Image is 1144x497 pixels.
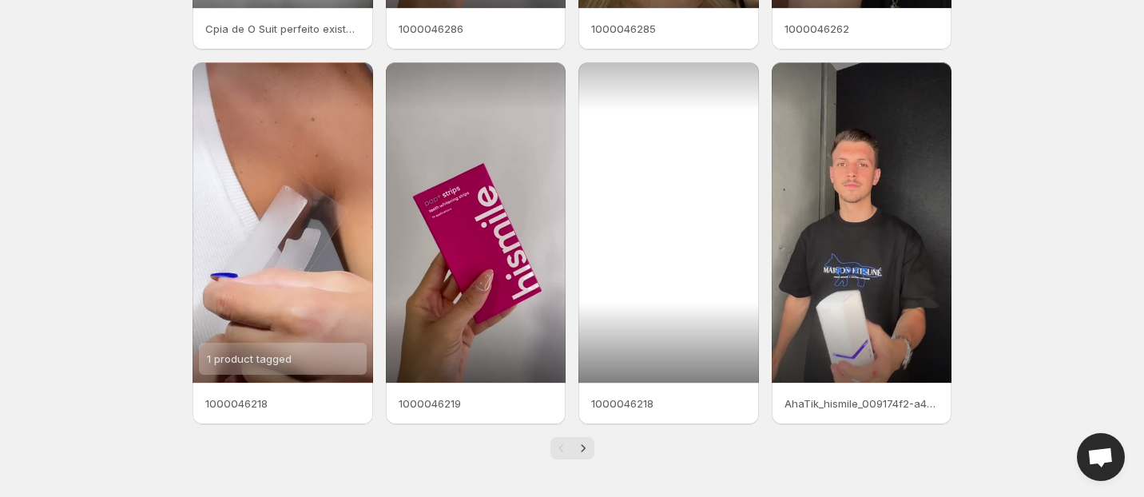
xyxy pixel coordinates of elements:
p: Cpia de O Suit perfeito existe 2 [205,21,360,37]
span: 1 product tagged [207,352,292,365]
p: 1000046218 [591,396,746,412]
button: Next [572,437,594,459]
p: 1000046286 [399,21,554,37]
p: AhaTik_hismile_009174f2-a424-4a2d-aa4f-4cfaf0451d78_ [785,396,939,412]
a: Open chat [1077,433,1125,481]
p: 1000046262 [785,21,939,37]
p: 1000046219 [399,396,554,412]
nav: Pagination [550,437,594,459]
p: 1000046285 [591,21,746,37]
p: 1000046218 [205,396,360,412]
